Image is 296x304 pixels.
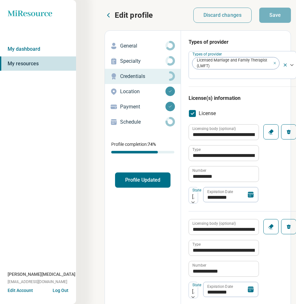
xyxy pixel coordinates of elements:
[8,271,75,278] span: [PERSON_NAME][MEDICAL_DATA]
[193,8,252,23] button: Discard changes
[189,146,259,161] input: credential.licenses.0.name
[105,84,181,99] a: Location
[53,287,68,292] button: Log Out
[192,52,223,56] label: Types of provider
[120,118,165,126] p: Schedule
[189,240,259,255] input: credential.licenses.1.name
[120,103,165,111] p: Payment
[105,38,181,54] a: General
[115,10,153,20] p: Edit profile
[105,99,181,114] a: Payment
[105,69,181,84] a: Credentials
[192,148,201,152] label: Type
[199,110,216,117] span: License
[115,172,171,188] button: Profile Updated
[192,127,236,131] label: Licensing body (optional)
[192,283,203,287] label: State
[192,188,203,192] label: State
[120,73,165,80] p: Credentials
[192,263,206,267] label: Number
[111,151,174,153] div: Profile completion
[192,222,236,225] label: Licensing body (optional)
[192,243,201,246] label: Type
[105,54,181,69] a: Specialty
[120,42,165,50] p: General
[105,10,153,20] button: Edit profile
[105,114,181,130] a: Schedule
[148,142,156,147] span: 74 %
[120,88,165,95] p: Location
[192,169,206,172] label: Number
[259,8,291,23] button: Save
[192,57,273,69] span: Licensed Marriage and Family Therapist (LMFT)
[120,57,165,65] p: Specialty
[8,279,67,285] span: [EMAIL_ADDRESS][DOMAIN_NAME]
[105,137,181,157] div: Profile completion:
[8,287,33,294] button: Edit Account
